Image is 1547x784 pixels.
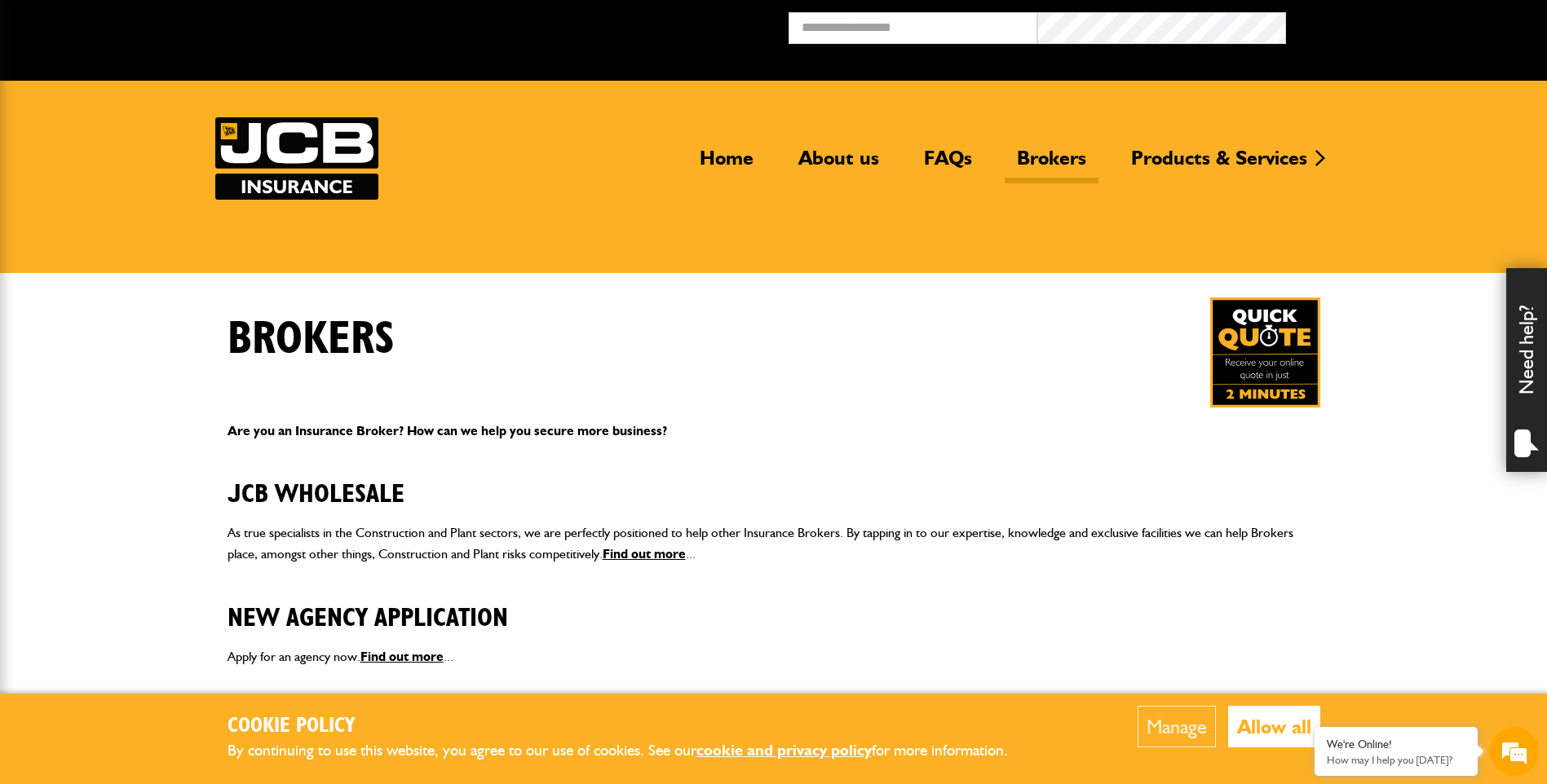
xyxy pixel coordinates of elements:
a: Find out more [360,649,444,664]
a: FAQs [912,146,984,183]
h2: Our Products [228,680,1320,736]
p: Are you an Insurance Broker? How can we help you secure more business? [228,421,1320,442]
button: Broker Login [1286,12,1535,37]
p: By continuing to use this website, you agree to our use of cookies. See our for more information. [228,738,1035,764]
img: Quick Quote [1210,297,1320,407]
p: How may I help you today? [1327,754,1465,766]
div: Need help? [1506,268,1547,472]
button: Manage [1138,706,1216,747]
a: cookie and privacy policy [696,741,872,760]
a: About us [786,146,891,183]
p: Apply for an agency now. ... [228,646,1320,667]
h2: Cookie Policy [228,714,1035,739]
h2: New Agency Application [228,578,1320,633]
a: Home [687,146,766,183]
a: Products & Services [1119,146,1319,183]
img: JCB Insurance Services logo [215,117,378,200]
a: Find out more [603,546,686,562]
p: As true specialists in the Construction and Plant sectors, we are perfectly positioned to help ot... [228,522,1320,564]
a: Brokers [1005,146,1098,183]
div: We're Online! [1327,738,1465,751]
a: Get your insurance quote in just 2-minutes [1210,297,1320,407]
h2: JCB Wholesale [228,454,1320,509]
h1: Brokers [228,312,395,367]
a: JCB Insurance Services [215,117,378,200]
button: Allow all [1228,706,1320,747]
